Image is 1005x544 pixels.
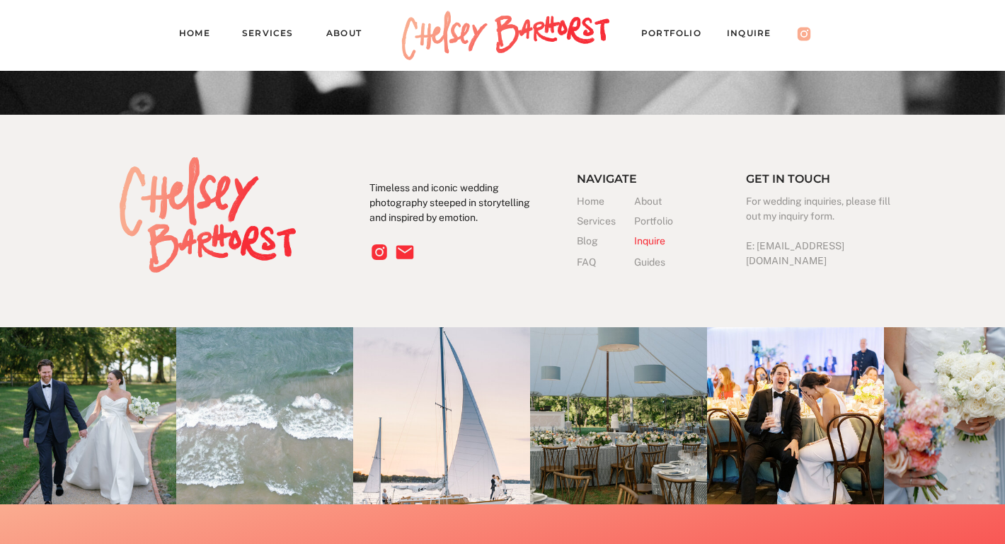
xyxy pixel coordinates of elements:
a: Services [577,214,634,229]
a: Portfolio [634,214,691,229]
a: Home [577,194,634,209]
a: About [634,194,691,209]
a: Guides [634,255,670,270]
img: Reception-84_websize [707,327,884,504]
img: Chelsey_Barhorst_Photography-16 [176,327,353,504]
a: Blog [577,234,634,249]
img: Caroline+Connor-12 [530,327,707,504]
h3: Get in touch [746,169,835,184]
a: Services [242,25,306,45]
p: Timeless and iconic wedding photography steeped in storytelling and inspired by emotion. [369,181,539,233]
h3: Navigate [577,169,666,184]
a: Home [179,25,222,45]
a: FAQ [577,255,606,270]
h3: For wedding inquiries, please fill out my inquiry form. E: [EMAIL_ADDRESS][DOMAIN_NAME] [746,194,896,261]
img: chicago engagement session (12 of 12) [353,327,530,504]
a: Inquire [727,25,785,45]
a: Inquire [634,234,691,249]
a: About [326,25,375,45]
a: PORTFOLIO [641,25,715,45]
